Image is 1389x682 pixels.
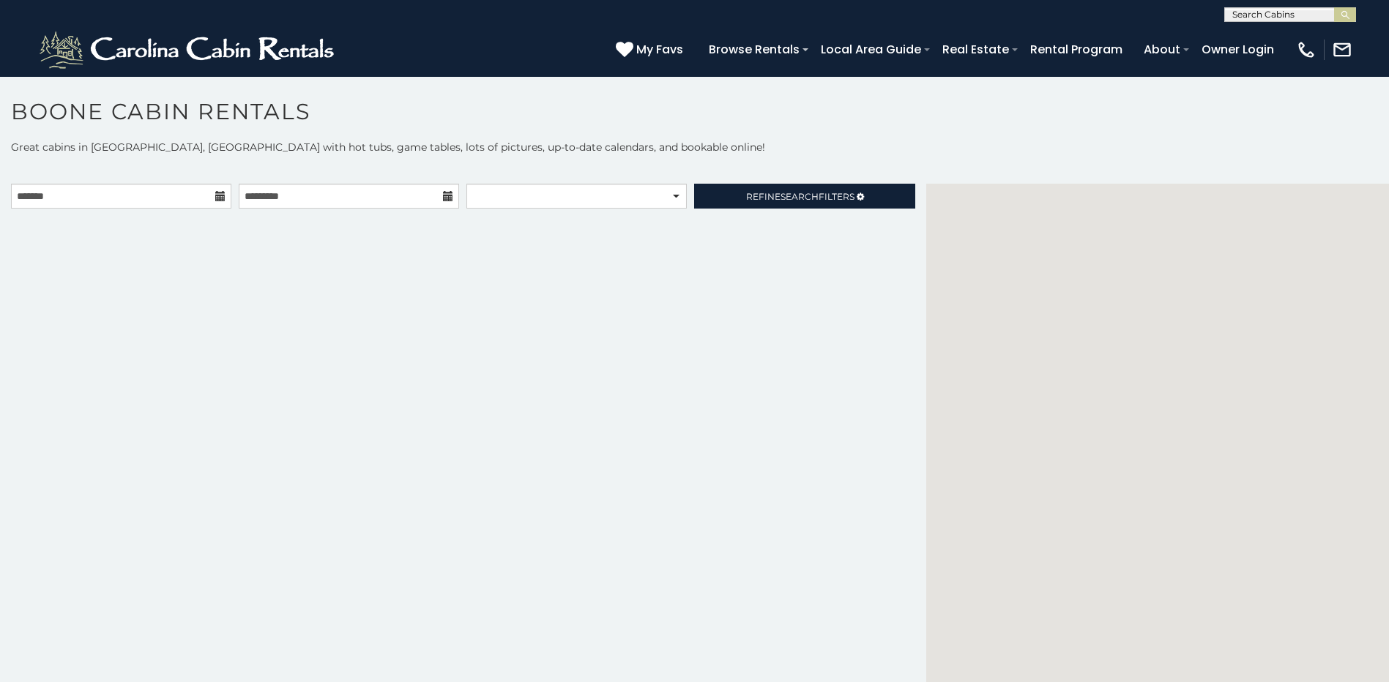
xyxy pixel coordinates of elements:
[746,191,854,202] span: Refine Filters
[1023,37,1130,62] a: Rental Program
[1194,37,1281,62] a: Owner Login
[1136,37,1188,62] a: About
[37,28,340,72] img: White-1-2.png
[1332,40,1352,60] img: mail-regular-white.png
[813,37,928,62] a: Local Area Guide
[1296,40,1317,60] img: phone-regular-white.png
[935,37,1016,62] a: Real Estate
[781,191,819,202] span: Search
[694,184,915,209] a: RefineSearchFilters
[636,40,683,59] span: My Favs
[616,40,687,59] a: My Favs
[701,37,807,62] a: Browse Rentals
